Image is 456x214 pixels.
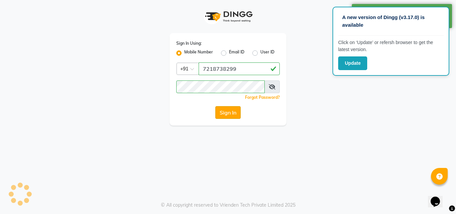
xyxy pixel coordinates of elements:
p: A new version of Dingg (v3.17.0) is available [342,14,440,29]
input: Username [176,80,265,93]
img: logo1.svg [201,7,255,26]
button: Update [338,56,367,70]
p: Click on ‘Update’ or refersh browser to get the latest version. [338,39,444,53]
a: Forgot Password? [245,95,280,100]
label: Email ID [229,49,244,57]
label: Mobile Number [184,49,213,57]
label: Sign In Using: [176,40,202,46]
iframe: chat widget [428,187,449,207]
input: Username [199,62,280,75]
button: Sign In [215,106,241,119]
label: User ID [260,49,274,57]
